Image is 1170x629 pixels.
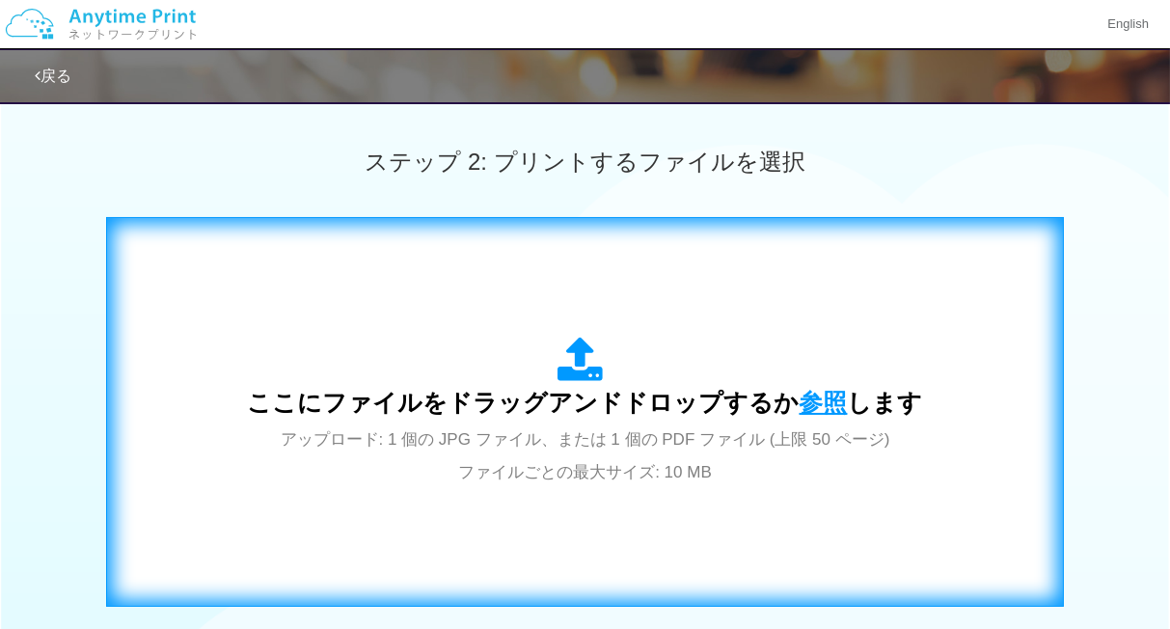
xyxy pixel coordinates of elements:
span: 参照 [800,389,848,416]
span: アップロード: 1 個の JPG ファイル、または 1 個の PDF ファイル (上限 50 ページ) ファイルごとの最大サイズ: 10 MB [281,430,890,481]
span: ここにファイルをドラッグアンドドロップするか します [248,389,923,416]
span: ステップ 2: プリントするファイルを選択 [365,149,804,175]
a: 戻る [35,68,71,84]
